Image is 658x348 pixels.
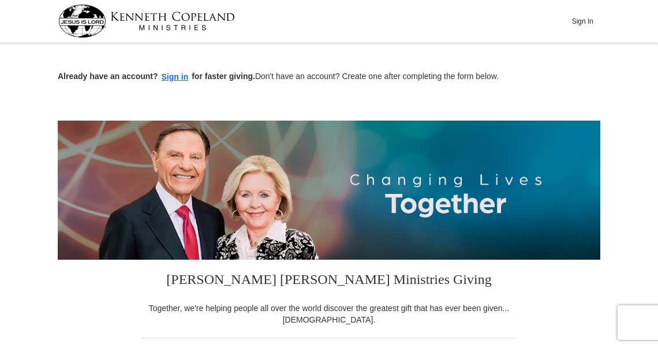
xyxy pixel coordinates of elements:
button: Sign In [565,12,600,30]
h3: [PERSON_NAME] [PERSON_NAME] Ministries Giving [141,260,517,302]
button: Sign in [158,70,192,84]
p: Don't have an account? Create one after completing the form below. [58,70,600,84]
div: Together, we're helping people all over the world discover the greatest gift that has ever been g... [141,302,517,325]
strong: Already have an account? for faster giving. [58,72,255,81]
img: kcm-header-logo.svg [58,5,235,38]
